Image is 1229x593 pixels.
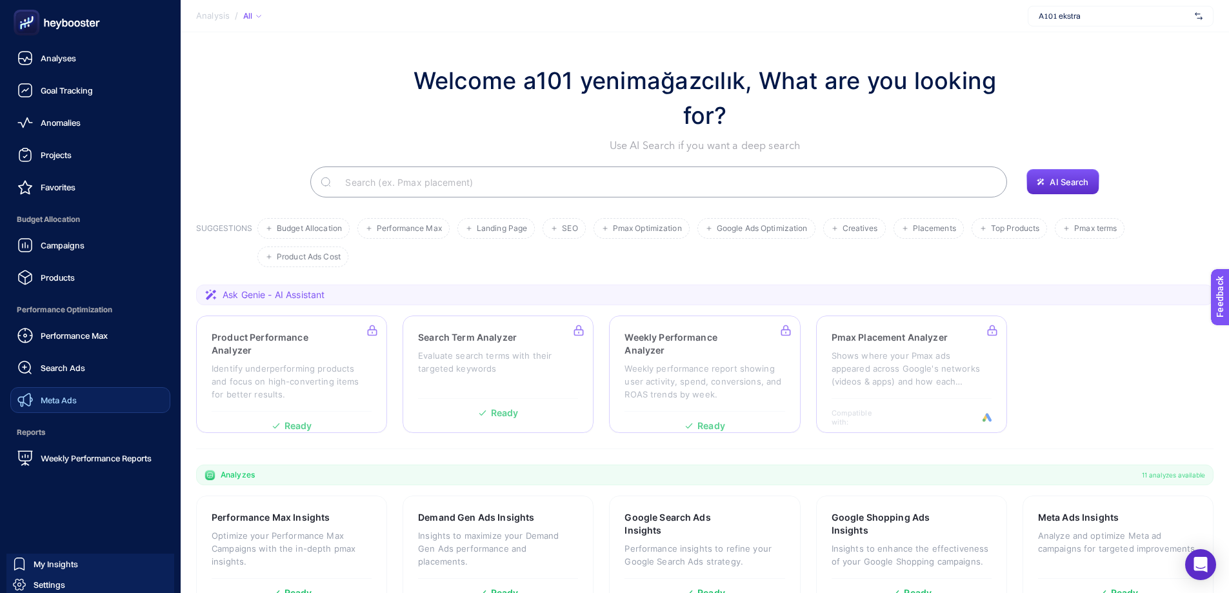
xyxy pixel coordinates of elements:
a: Search Ads [10,355,170,381]
span: Analysis [196,11,230,21]
img: svg%3e [1195,10,1203,23]
h3: Demand Gen Ads Insights [418,511,534,524]
span: SEO [562,224,577,234]
h3: Performance Max Insights [212,511,330,524]
a: Analyses [10,45,170,71]
span: Projects [41,150,72,160]
a: Anomalies [10,110,170,136]
p: Optimize your Performance Max Campaigns with the in-depth pmax insights. [212,529,372,568]
span: Top Products [991,224,1039,234]
span: Meta Ads [41,395,77,405]
span: Pmax Optimization [613,224,682,234]
a: My Insights [6,554,174,574]
span: Ask Genie - AI Assistant [223,288,325,301]
span: Feedback [8,4,49,14]
span: Budget Allocation [277,224,342,234]
p: Performance insights to refine your Google Search Ads strategy. [624,542,784,568]
span: Landing Page [477,224,527,234]
span: Analyses [41,53,76,63]
span: Google Ads Optimization [717,224,808,234]
a: Projects [10,142,170,168]
span: A101 ekstra [1039,11,1190,21]
span: Performance Optimization [10,297,170,323]
span: Budget Allocation [10,206,170,232]
p: Insights to enhance the effectiveness of your Google Shopping campaigns. [832,542,992,568]
p: Analyze and optimize Meta ad campaigns for targeted improvements. [1038,529,1198,555]
a: Campaigns [10,232,170,258]
span: 11 analyzes available [1142,470,1205,480]
span: Campaigns [41,240,85,250]
div: Open Intercom Messenger [1185,549,1216,580]
h3: SUGGESTIONS [196,223,252,267]
a: Favorites [10,174,170,200]
input: Search [335,164,997,200]
span: My Insights [34,559,78,569]
span: Analyzes [221,470,255,480]
div: All [243,11,261,21]
span: Favorites [41,182,75,192]
p: Insights to maximize your Demand Gen Ads performance and placements. [418,529,578,568]
span: Search Ads [41,363,85,373]
a: Weekly Performance AnalyzerWeekly performance report showing user activity, spend, conversions, a... [609,316,800,433]
span: Products [41,272,75,283]
button: AI Search [1026,169,1099,195]
h3: Google Search Ads Insights [624,511,744,537]
h3: Meta Ads Insights [1038,511,1119,524]
span: Settings [34,579,65,590]
span: Creatives [843,224,878,234]
a: Performance Max [10,323,170,348]
span: Performance Max [41,330,108,341]
span: Placements [913,224,956,234]
span: Reports [10,419,170,445]
span: / [235,10,238,21]
a: Search Term AnalyzerEvaluate search terms with their targeted keywordsReady [403,316,594,433]
span: Pmax terms [1074,224,1117,234]
a: Product Performance AnalyzerIdentify underperforming products and focus on high-converting items ... [196,316,387,433]
span: Performance Max [377,224,442,234]
span: Weekly Performance Reports [41,453,152,463]
a: Weekly Performance Reports [10,445,170,471]
a: Goal Tracking [10,77,170,103]
a: Pmax Placement AnalyzerShows where your Pmax ads appeared across Google's networks (videos & apps... [816,316,1007,433]
span: Product Ads Cost [277,252,341,262]
p: Use AI Search if you want a deep search [389,138,1021,154]
h1: Welcome a101 yenimağazcılık, What are you looking for? [389,63,1021,133]
span: Anomalies [41,117,81,128]
a: Meta Ads [10,387,170,413]
h3: Google Shopping Ads Insights [832,511,952,537]
a: Products [10,265,170,290]
span: Goal Tracking [41,85,93,95]
span: AI Search [1050,177,1088,187]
